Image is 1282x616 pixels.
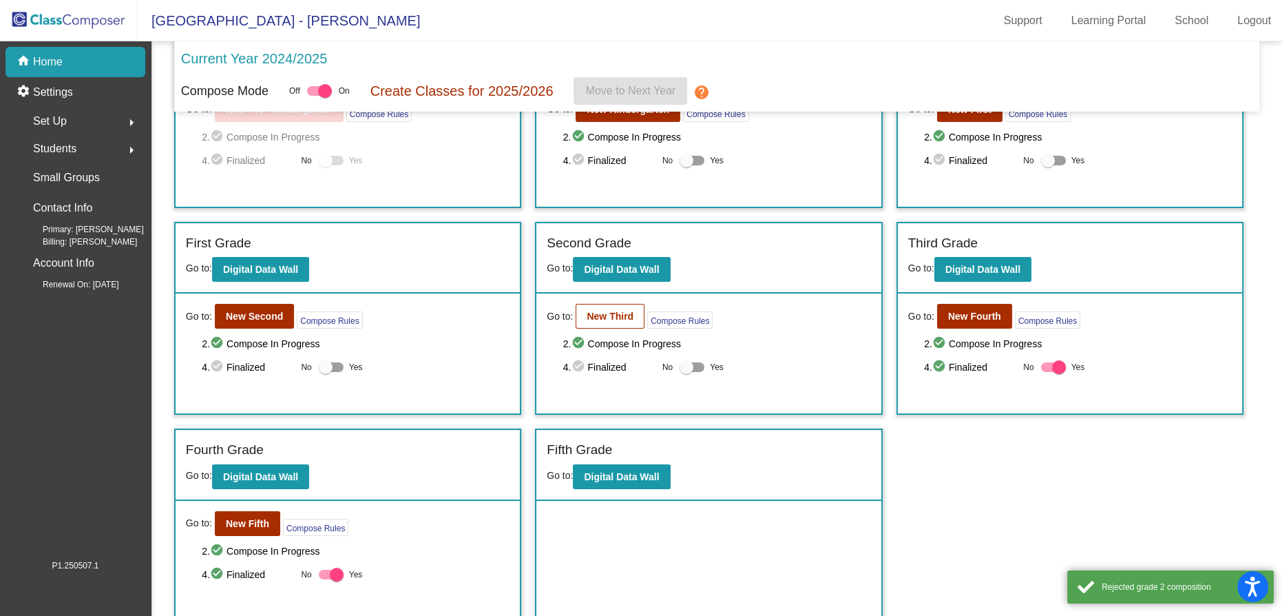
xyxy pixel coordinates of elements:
span: 4. Finalized [202,359,294,376]
label: First Grade [186,234,251,254]
mat-icon: home [17,54,33,70]
button: Digital Data Wall [573,464,670,489]
mat-icon: help [693,84,709,101]
span: No [301,568,311,581]
span: Go to: [186,470,212,481]
span: 2. Compose In Progress [202,129,509,145]
mat-icon: check_circle [210,152,227,169]
mat-icon: check_circle [571,336,587,352]
b: Digital Data Wall [223,471,298,482]
b: New Second [226,311,283,322]
span: 4. Finalized [202,566,294,583]
span: 2. Compose In Progress [563,129,871,145]
span: Yes [1071,152,1085,169]
mat-icon: check_circle [571,129,587,145]
span: Yes [349,359,363,376]
b: New Fourth [948,311,1001,322]
p: Create Classes for 2025/2026 [370,81,554,101]
span: Renewal On: [DATE] [21,278,118,291]
mat-icon: check_circle [571,152,587,169]
span: Go to: [547,309,573,324]
span: 2. Compose In Progress [202,336,509,352]
span: Yes [349,152,363,169]
p: Current Year 2024/2025 [181,48,327,69]
a: Learning Portal [1060,10,1157,32]
span: No [301,361,311,373]
b: New Third [587,311,633,322]
p: Settings [33,84,73,101]
label: Third Grade [908,234,978,254]
span: Off [289,85,300,97]
span: No [1023,361,1033,373]
span: Go to: [908,309,934,324]
p: Contact Info [33,198,92,218]
label: Fifth Grade [547,440,612,460]
b: Digital Data Wall [584,471,659,482]
mat-icon: check_circle [210,359,227,376]
button: Compose Rules [283,519,348,536]
mat-icon: check_circle [932,359,949,376]
p: Account Info [33,254,94,273]
span: 2. Compose In Progress [563,336,871,352]
span: Move to Next Year [586,85,676,96]
b: Digital Data Wall [223,264,298,275]
span: 4. Finalized [202,152,294,169]
b: Digital Data Wall [945,264,1020,275]
span: No [1023,154,1033,167]
span: Primary: [PERSON_NAME] [21,223,144,236]
span: Go to: [186,309,212,324]
button: Compose Rules [346,105,412,122]
mat-icon: check_circle [210,566,227,583]
mat-icon: check_circle [210,543,227,559]
button: New Fourth [937,304,1012,329]
span: Go to: [908,263,934,274]
b: New Kindergarten [587,104,669,115]
mat-icon: arrow_right [123,114,140,131]
button: Move to Next Year [574,77,687,105]
span: 2. Compose In Progress [202,543,509,559]
b: Digital Data Wall [584,264,659,275]
span: 4. Finalized [924,152,1016,169]
span: Yes [710,359,724,376]
span: Go to: [186,516,212,531]
mat-icon: settings [17,84,33,101]
mat-icon: check_circle [932,129,949,145]
span: Yes [349,566,363,583]
label: Fourth Grade [186,440,264,460]
span: 2. Compose In Progress [924,336,1232,352]
button: New Second [215,304,294,329]
span: No [662,154,673,167]
mat-icon: check_circle [932,152,949,169]
span: Yes [710,152,724,169]
span: On [339,85,350,97]
mat-icon: arrow_right [123,142,140,158]
span: Go to: [547,470,573,481]
mat-icon: check_circle [210,129,227,145]
b: New First [948,104,991,115]
span: Students [33,139,76,158]
span: 4. Finalized [563,152,655,169]
button: Digital Data Wall [212,257,309,282]
button: Compose Rules [647,311,713,329]
p: Small Groups [33,168,100,187]
label: Second Grade [547,234,631,254]
mat-icon: check_circle [932,336,949,352]
button: Compose Rules [1015,311,1080,329]
p: Compose Mode [181,82,269,101]
button: Compose Rules [297,311,362,329]
span: Go to: [186,263,212,274]
div: Rejected grade 2 composition [1102,581,1263,593]
button: Compose Rules [1005,105,1071,122]
span: Yes [1071,359,1085,376]
a: Logout [1226,10,1282,32]
button: Compose Rules [683,105,748,122]
span: No [301,154,311,167]
button: Digital Data Wall [573,257,670,282]
mat-icon: check_circle [571,359,587,376]
b: New Fifth [226,518,269,529]
b: New Pre - Kindergarten [226,104,333,115]
span: 4. Finalized [563,359,655,376]
span: No [662,361,673,373]
span: Go to: [547,263,573,274]
span: [GEOGRAPHIC_DATA] - [PERSON_NAME] [138,10,420,32]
